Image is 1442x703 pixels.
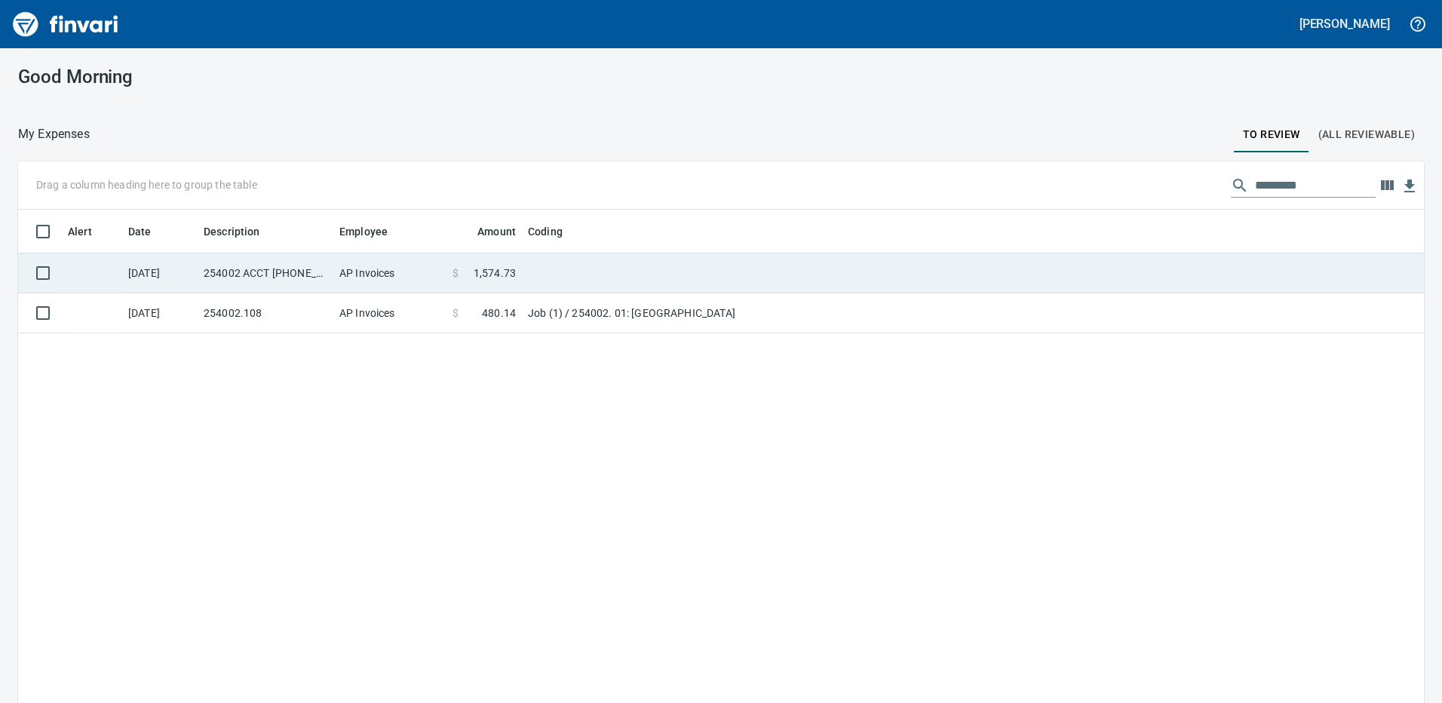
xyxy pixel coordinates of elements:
span: 1,574.73 [474,266,516,281]
p: Drag a column heading here to group the table [36,177,257,192]
h3: Good Morning [18,66,462,87]
span: Amount [477,223,516,241]
span: To Review [1243,125,1300,144]
span: Alert [68,223,92,241]
span: Coding [528,223,563,241]
span: Date [128,223,152,241]
span: (All Reviewable) [1318,125,1415,144]
nav: breadcrumb [18,125,90,143]
span: Alert [68,223,112,241]
td: 254002.108 [198,293,333,333]
h5: [PERSON_NAME] [1299,16,1390,32]
span: Employee [339,223,407,241]
td: [DATE] [122,253,198,293]
span: Employee [339,223,388,241]
button: [PERSON_NAME] [1296,12,1394,35]
span: $ [453,266,459,281]
button: Download Table [1398,175,1421,198]
td: AP Invoices [333,253,446,293]
td: 254002 ACCT [PHONE_NUMBER] [198,253,333,293]
td: [DATE] [122,293,198,333]
span: Date [128,223,171,241]
p: My Expenses [18,125,90,143]
span: Coding [528,223,582,241]
img: Finvari [9,6,122,42]
span: Amount [458,223,516,241]
td: Job (1) / 254002. 01: [GEOGRAPHIC_DATA] [522,293,899,333]
span: $ [453,305,459,321]
td: AP Invoices [333,293,446,333]
span: Description [204,223,280,241]
span: Description [204,223,260,241]
button: Choose columns to display [1376,174,1398,197]
span: 480.14 [482,305,516,321]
